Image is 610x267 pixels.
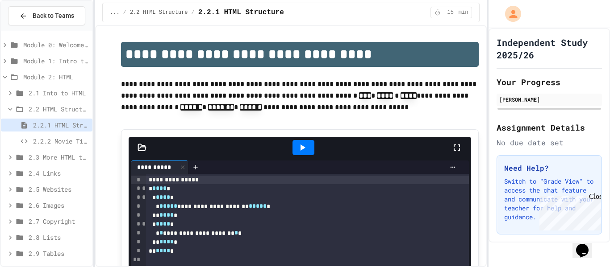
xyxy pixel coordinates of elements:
h3: Need Help? [504,163,594,173]
span: / [192,9,195,16]
span: ... [110,9,120,16]
div: Chat with us now!Close [4,4,62,57]
span: 2.3 More HTML tags [29,152,89,162]
span: 2.2 HTML Structure [29,104,89,114]
span: 2.8 Lists [29,233,89,242]
h2: Assignment Details [497,121,602,134]
p: Switch to "Grade View" to access the chat feature and communicate with your teacher for help and ... [504,177,594,222]
h1: Independent Study 2025/26 [497,36,602,61]
span: 2.9 Tables [29,249,89,258]
span: Module 0: Welcome to Web Development [23,40,89,49]
span: 2.5 Websites [29,185,89,194]
span: / [123,9,126,16]
span: 2.4 Links [29,168,89,178]
span: 2.7 Copyright [29,217,89,226]
span: 2.2.1 HTML Structure [198,7,284,18]
span: 2.2.2 Movie Title [33,136,89,146]
span: 2.2.1 HTML Structure [33,120,89,130]
div: [PERSON_NAME] [499,95,599,103]
div: My Account [496,4,523,24]
span: 2.6 Images [29,201,89,210]
h2: Your Progress [497,76,602,88]
iframe: chat widget [572,231,601,258]
span: Module 1: Intro to the Web [23,56,89,66]
div: No due date set [497,137,602,148]
span: 2.2 HTML Structure [130,9,188,16]
button: Back to Teams [8,6,85,25]
span: min [459,9,468,16]
iframe: chat widget [536,193,601,230]
span: 2.1 Into to HTML [29,88,89,98]
span: 15 [443,9,458,16]
span: Back to Teams [33,11,74,21]
span: Module 2: HTML [23,72,89,82]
